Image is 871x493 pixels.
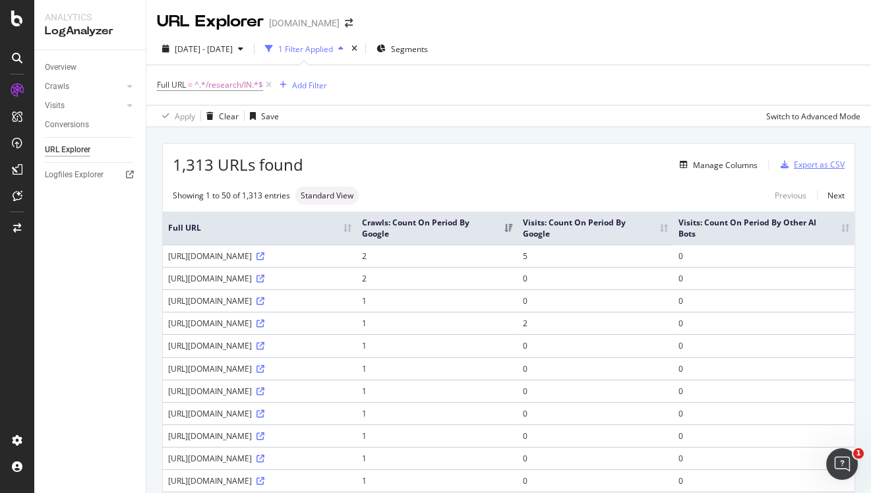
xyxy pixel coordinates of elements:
a: Crawls [45,80,123,94]
button: Clear [201,105,239,127]
div: Apply [175,111,195,122]
td: 1 [357,469,518,492]
td: 1 [357,402,518,424]
th: Full URL: activate to sort column ascending [163,212,357,245]
td: 1 [357,447,518,469]
td: 0 [518,380,674,402]
iframe: Intercom live chat [826,448,858,480]
a: Visits [45,99,123,113]
div: [URL][DOMAIN_NAME] [168,430,351,442]
span: Standard View [301,192,353,200]
td: 2 [357,267,518,289]
div: [URL][DOMAIN_NAME] [168,340,351,351]
button: Apply [157,105,195,127]
td: 0 [518,267,674,289]
td: 1 [357,289,518,312]
button: [DATE] - [DATE] [157,38,249,59]
td: 0 [518,402,674,424]
div: Crawls [45,80,69,94]
div: Logfiles Explorer [45,168,104,182]
div: URL Explorer [157,11,264,33]
td: 2 [357,245,518,267]
div: Overview [45,61,76,74]
td: 0 [673,402,855,424]
div: Visits [45,99,65,113]
td: 0 [518,469,674,492]
td: 0 [673,267,855,289]
a: Conversions [45,118,136,132]
div: [URL][DOMAIN_NAME] [168,408,351,419]
a: URL Explorer [45,143,136,157]
td: 2 [518,312,674,334]
div: neutral label [295,187,359,205]
div: [URL][DOMAIN_NAME] [168,295,351,306]
div: Save [261,111,279,122]
span: 1,313 URLs found [173,154,303,176]
button: Save [245,105,279,127]
td: 0 [518,357,674,380]
td: 0 [673,424,855,447]
td: 0 [673,334,855,357]
td: 0 [673,289,855,312]
div: Analytics [45,11,135,24]
td: 0 [673,357,855,380]
button: Manage Columns [675,157,758,173]
td: 0 [518,334,674,357]
div: URL Explorer [45,143,90,157]
div: [URL][DOMAIN_NAME] [168,250,351,262]
td: 0 [673,469,855,492]
div: Manage Columns [693,159,758,171]
td: 5 [518,245,674,267]
div: Conversions [45,118,89,132]
div: [URL][DOMAIN_NAME] [168,475,351,486]
span: ^.*/research/IN.*$ [195,76,263,94]
span: Segments [391,43,428,55]
div: [DOMAIN_NAME] [269,16,340,30]
div: Showing 1 to 50 of 1,313 entries [173,190,290,201]
div: [URL][DOMAIN_NAME] [168,318,351,329]
td: 0 [673,245,855,267]
a: Overview [45,61,136,74]
div: [URL][DOMAIN_NAME] [168,363,351,374]
td: 1 [357,334,518,357]
span: Full URL [157,79,186,90]
button: Switch to Advanced Mode [761,105,860,127]
button: 1 Filter Applied [260,38,349,59]
td: 1 [357,312,518,334]
div: Clear [219,111,239,122]
span: = [188,79,193,90]
a: Next [817,186,845,205]
div: [URL][DOMAIN_NAME] [168,386,351,397]
span: 1 [853,448,864,459]
td: 0 [518,447,674,469]
td: 1 [357,380,518,402]
div: [URL][DOMAIN_NAME] [168,453,351,464]
div: Switch to Advanced Mode [766,111,860,122]
td: 0 [518,289,674,312]
div: [URL][DOMAIN_NAME] [168,273,351,284]
th: Crawls: Count On Period By Google: activate to sort column ascending [357,212,518,245]
td: 0 [673,380,855,402]
td: 0 [673,447,855,469]
button: Export as CSV [775,154,845,175]
button: Add Filter [274,77,327,93]
button: Segments [371,38,433,59]
td: 0 [673,312,855,334]
th: Visits: Count On Period By Other AI Bots: activate to sort column ascending [673,212,855,245]
div: LogAnalyzer [45,24,135,39]
div: Export as CSV [794,159,845,170]
th: Visits: Count On Period By Google: activate to sort column ascending [518,212,674,245]
div: 1 Filter Applied [278,43,333,55]
div: arrow-right-arrow-left [345,18,353,28]
td: 0 [518,424,674,447]
td: 1 [357,424,518,447]
span: [DATE] - [DATE] [175,43,233,55]
div: Add Filter [292,80,327,91]
td: 1 [357,357,518,380]
a: Logfiles Explorer [45,168,136,182]
div: times [349,42,360,55]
